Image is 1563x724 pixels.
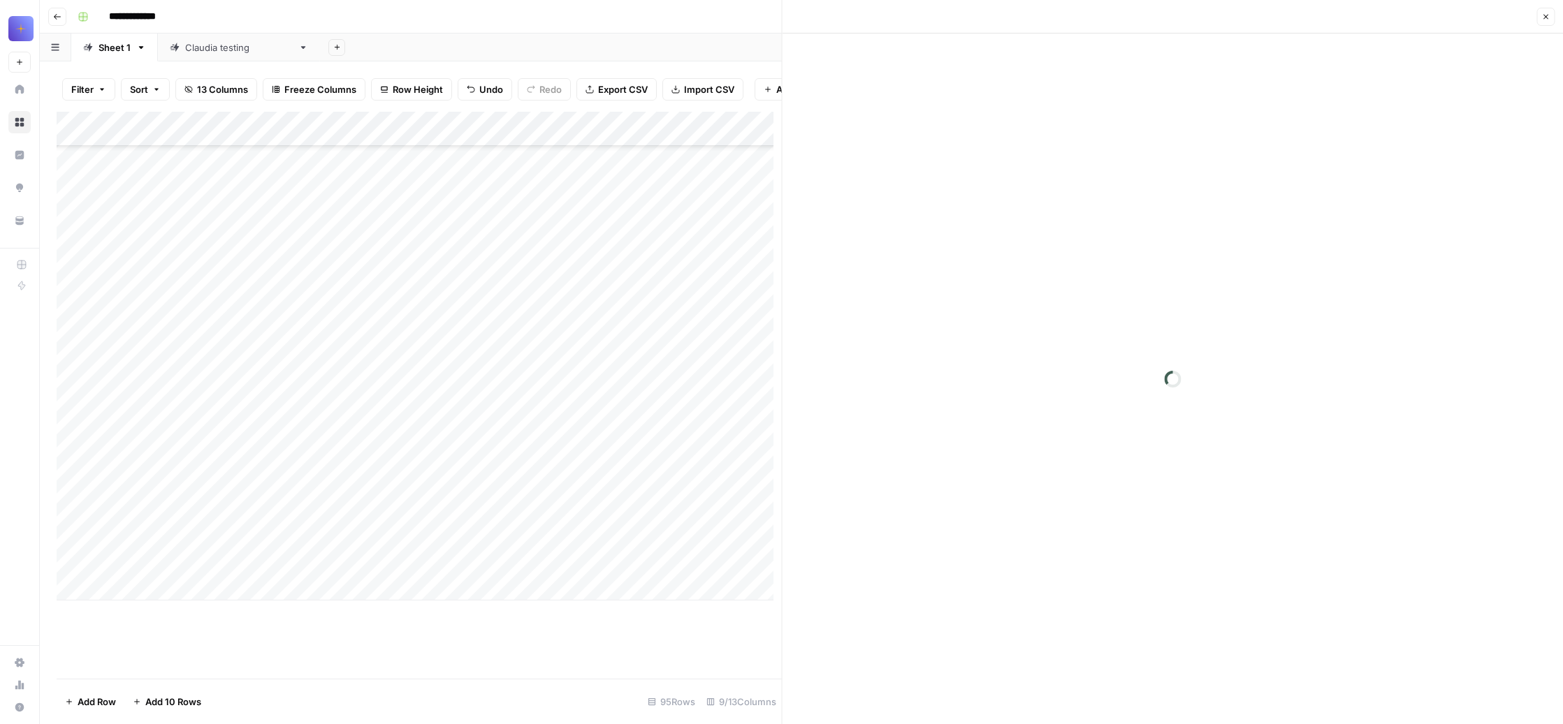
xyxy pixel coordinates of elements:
[145,695,201,709] span: Add 10 Rows
[175,78,257,101] button: 13 Columns
[78,695,116,709] span: Add Row
[598,82,648,96] span: Export CSV
[393,82,443,96] span: Row Height
[121,78,170,101] button: Sort
[284,82,356,96] span: Freeze Columns
[8,177,31,199] a: Opportunities
[71,82,94,96] span: Filter
[701,690,782,713] div: 9/13 Columns
[576,78,657,101] button: Export CSV
[8,111,31,133] a: Browse
[99,40,131,54] div: Sheet 1
[130,82,148,96] span: Sort
[57,690,124,713] button: Add Row
[8,674,31,696] a: Usage
[518,78,571,101] button: Redo
[263,78,365,101] button: Freeze Columns
[684,82,734,96] span: Import CSV
[8,209,31,232] a: Your Data
[458,78,512,101] button: Undo
[158,34,320,61] a: [PERSON_NAME] testing
[8,16,34,41] img: PC Logo
[197,82,248,96] span: 13 Columns
[662,78,743,101] button: Import CSV
[8,144,31,166] a: Insights
[8,651,31,674] a: Settings
[8,11,31,46] button: Workspace: PC
[62,78,115,101] button: Filter
[642,690,701,713] div: 95 Rows
[371,78,452,101] button: Row Height
[479,82,503,96] span: Undo
[71,34,158,61] a: Sheet 1
[185,40,293,54] div: [PERSON_NAME] testing
[755,78,839,101] button: Add Column
[539,82,562,96] span: Redo
[124,690,210,713] button: Add 10 Rows
[8,696,31,718] button: Help + Support
[8,78,31,101] a: Home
